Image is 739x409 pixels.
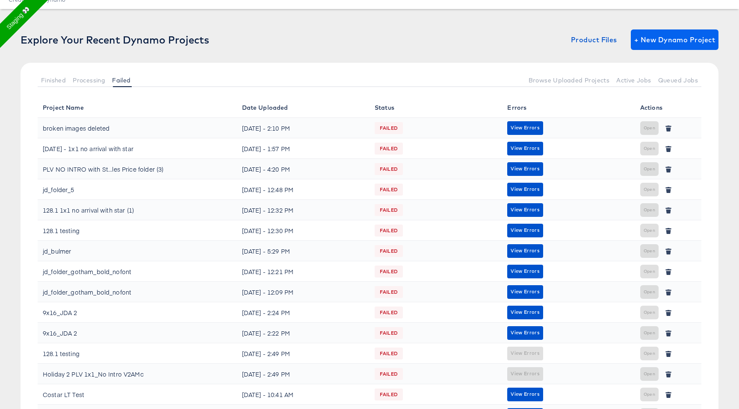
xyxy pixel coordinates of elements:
div: [DATE] - 10:41 AM [242,388,364,401]
span: View Errors [511,288,539,296]
div: [DATE] - 2:10 PM [242,121,364,135]
span: View Errors [511,247,539,255]
span: View Errors [511,165,539,173]
div: [DATE] - 1x1 no arrival with star [43,142,133,155]
button: View Errors [507,244,543,258]
button: Product Files [568,29,621,50]
span: Processing [73,77,105,84]
div: Holiday 2 PLV 1x1_No Intro V2AMc [43,367,144,381]
button: + New Dynamo Project [631,29,718,50]
button: View Errors [507,265,543,278]
th: Errors [502,97,635,118]
span: FAILED [375,203,403,217]
button: View Errors [507,285,543,299]
span: FAILED [375,388,403,401]
span: View Errors [511,226,539,234]
div: Costar LT Test [43,388,84,401]
div: [DATE] - 12:32 PM [242,203,364,217]
div: jd_bulmer [43,244,71,258]
span: + New Dynamo Project [634,34,715,46]
div: [DATE] - 2:22 PM [242,326,364,340]
span: FAILED [375,121,403,135]
span: FAILED [375,306,403,319]
span: FAILED [375,367,403,381]
span: FAILED [375,285,403,299]
div: [DATE] - 2:49 PM [242,367,364,381]
span: FAILED [375,347,403,360]
div: [DATE] - 12:09 PM [242,285,364,299]
span: FAILED [375,265,403,278]
div: 128.1 testing [43,224,80,237]
div: [DATE] - 12:30 PM [242,224,364,237]
span: View Errors [511,144,539,152]
span: View Errors [511,185,539,193]
th: Date Uploaded [237,97,369,118]
button: View Errors [507,388,543,401]
button: View Errors [507,306,543,319]
th: Project Name [38,97,237,118]
div: broken images deleted [43,121,109,135]
th: Actions [635,97,701,118]
span: FAILED [375,142,403,155]
span: View Errors [511,308,539,316]
div: 128.1 1x1 no arrival with star (1) [43,203,134,217]
span: Active Jobs [616,77,651,84]
span: Browse Uploaded Projects [529,77,610,84]
div: 9x16_JDA 2 [43,326,77,340]
span: View Errors [511,124,539,132]
button: View Errors [507,162,543,176]
button: View Errors [507,326,543,340]
span: FAILED [375,244,403,258]
div: jd_folder_5 [43,183,74,196]
span: View Errors [511,390,539,398]
div: [DATE] - 4:20 PM [242,162,364,176]
button: View Errors [507,203,543,217]
button: View Errors [507,121,543,135]
div: [DATE] - 2:49 PM [242,347,364,360]
span: FAILED [375,326,403,340]
div: [DATE] - 1:57 PM [242,142,364,155]
div: jd_folder_gotham_bold_nofont [43,265,131,278]
span: FAILED [375,162,403,176]
span: View Errors [511,206,539,214]
span: Product Files [571,34,617,46]
span: View Errors [511,267,539,275]
div: [DATE] - 12:21 PM [242,265,364,278]
div: [DATE] - 2:24 PM [242,306,364,319]
div: 9x16_JDA 2 [43,306,77,319]
div: [DATE] - 12:48 PM [242,183,364,196]
div: [DATE] - 5:29 PM [242,244,364,258]
span: View Errors [511,329,539,337]
div: Explore Your Recent Dynamo Projects [21,34,209,46]
span: Queued Jobs [658,77,698,84]
span: FAILED [375,224,403,237]
span: FAILED [375,183,403,196]
th: Status [369,97,502,118]
div: PLV NO INTRO with St...les Price folder (3) [43,162,163,176]
span: Finished [41,77,66,84]
div: jd_folder_gotham_bold_nofont [43,285,131,299]
span: Failed [112,77,130,84]
button: View Errors [507,142,543,155]
div: 128.1 testing [43,347,80,360]
button: View Errors [507,224,543,237]
button: View Errors [507,183,543,196]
